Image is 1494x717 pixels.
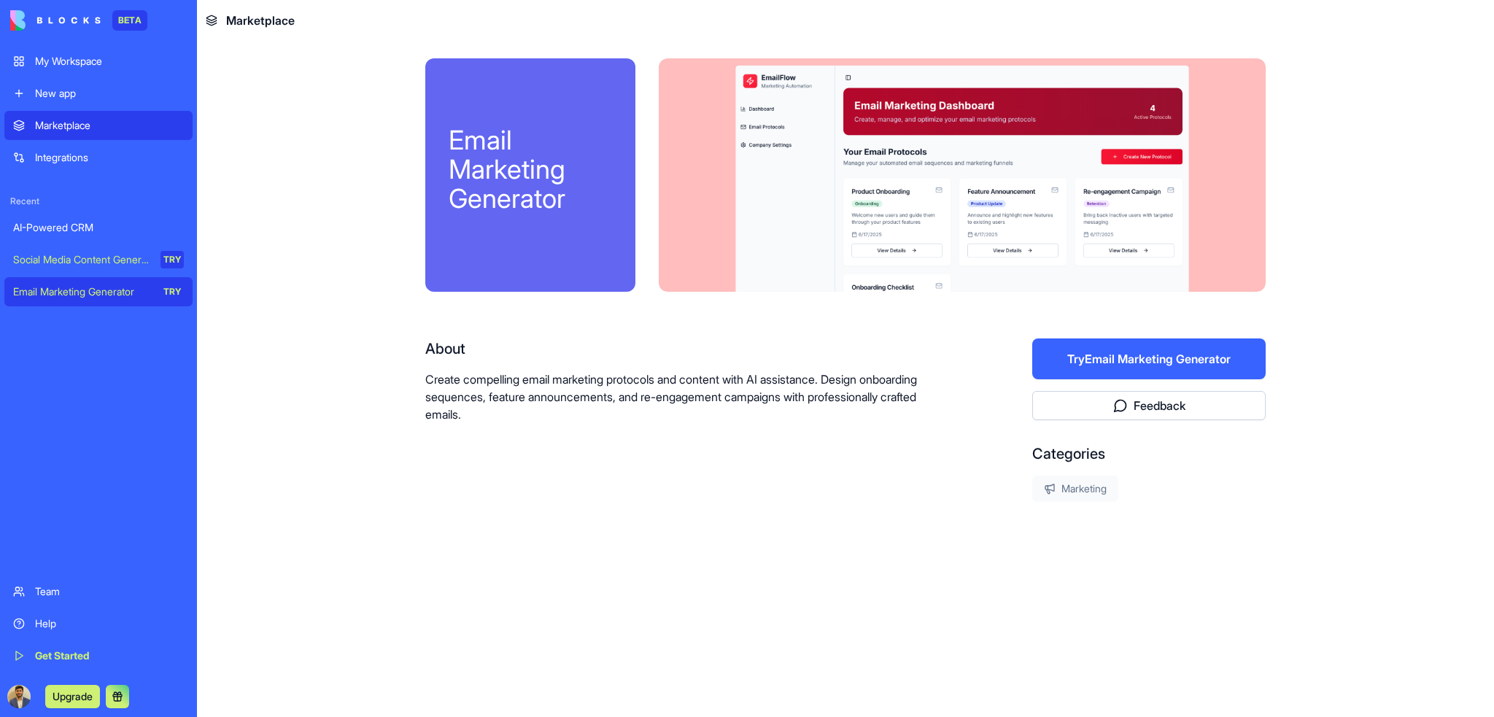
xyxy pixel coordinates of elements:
[4,577,193,606] a: Team
[4,277,193,306] a: Email Marketing GeneratorTRY
[13,220,184,235] div: AI-Powered CRM
[160,283,184,301] div: TRY
[425,338,939,359] div: About
[449,125,612,213] div: Email Marketing Generator
[35,150,184,165] div: Integrations
[35,648,184,663] div: Get Started
[35,118,184,133] div: Marketplace
[226,12,295,29] span: Marketplace
[35,584,184,599] div: Team
[4,111,193,140] a: Marketplace
[35,86,184,101] div: New app
[425,371,939,423] p: Create compelling email marketing protocols and content with AI assistance. Design onboarding seq...
[4,213,193,242] a: AI-Powered CRM
[35,54,184,69] div: My Workspace
[4,143,193,172] a: Integrations
[1032,338,1266,379] button: TryEmail Marketing Generator
[1032,443,1266,464] div: Categories
[7,685,31,708] img: ACg8ocL7MkFi3HFsLcy66xnrZRckfsjiLyW_uHZVJZ1E7Uqqqw1ZZLf0=s96-c
[4,245,193,274] a: Social Media Content GeneratorTRY
[4,195,193,207] span: Recent
[160,251,184,268] div: TRY
[45,685,100,708] button: Upgrade
[4,641,193,670] a: Get Started
[45,689,100,703] a: Upgrade
[10,10,101,31] img: logo
[35,616,184,631] div: Help
[10,10,147,31] a: BETA
[13,284,150,299] div: Email Marketing Generator
[13,252,150,267] div: Social Media Content Generator
[1032,476,1118,502] div: Marketing
[4,79,193,108] a: New app
[4,609,193,638] a: Help
[4,47,193,76] a: My Workspace
[112,10,147,31] div: BETA
[1032,391,1266,420] button: Feedback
